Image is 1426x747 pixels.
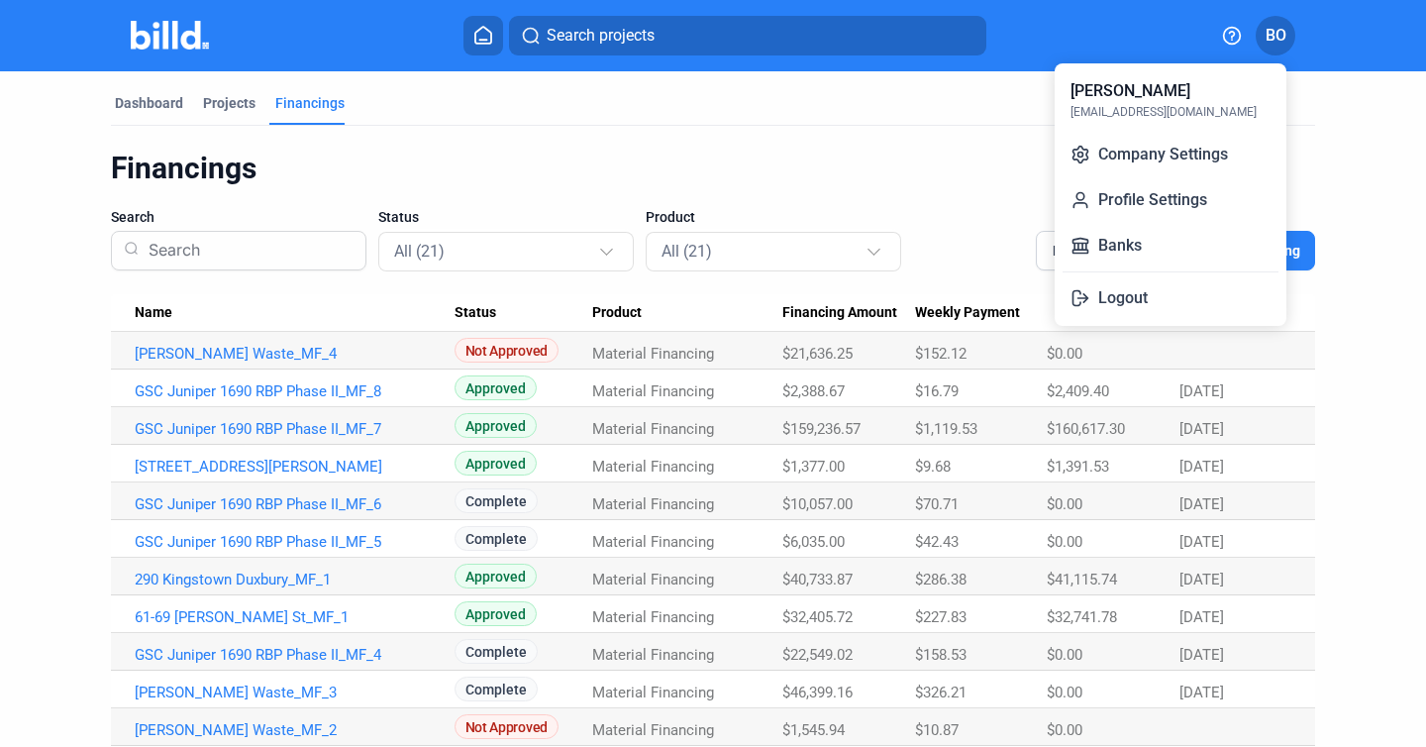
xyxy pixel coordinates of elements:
button: Company Settings [1063,135,1278,174]
div: [EMAIL_ADDRESS][DOMAIN_NAME] [1070,103,1257,121]
button: Banks [1063,226,1278,266]
button: Profile Settings [1063,180,1278,220]
button: Logout [1063,278,1278,318]
div: [PERSON_NAME] [1070,79,1190,103]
